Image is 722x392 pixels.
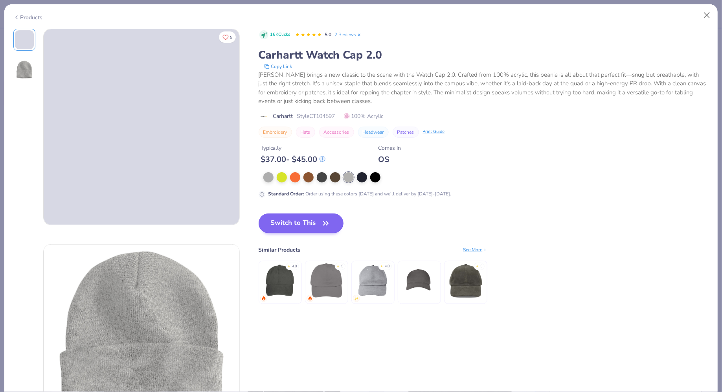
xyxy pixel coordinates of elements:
[292,264,297,269] div: 4.8
[259,48,709,63] div: Carhartt Watch Cap 2.0
[261,296,266,301] img: trending.gif
[463,246,487,253] div: See More
[259,246,301,254] div: Similar Products
[13,13,43,22] div: Products
[262,63,295,70] button: copy to clipboard
[230,35,232,39] span: 5
[270,31,290,38] span: 16K Clicks
[335,31,362,38] a: 2 Reviews
[700,8,715,23] button: Close
[423,129,445,135] div: Print Guide
[354,296,359,301] img: newest.gif
[393,127,419,138] button: Patches
[325,31,332,38] span: 5.0
[261,262,299,299] img: Adams Optimum Pigment Dyed-Cap
[259,70,709,106] div: [PERSON_NAME] brings a new classic to the scene with the Watch Cap 2.0. Crafted from 100% acrylic...
[447,262,484,299] img: Big Accessories Corduroy Cap
[15,60,34,79] img: Back
[288,264,291,267] div: ★
[259,213,344,233] button: Switch to This
[308,296,312,301] img: trending.gif
[295,29,322,41] div: 5.0 Stars
[319,127,354,138] button: Accessories
[273,112,293,120] span: Carhartt
[259,113,269,120] img: brand logo
[297,112,335,120] span: Style CT104597
[344,112,384,120] span: 100% Acrylic
[354,262,391,299] img: Big Accessories 6-Panel Brushed Twill Unstructured Cap
[268,190,452,197] div: Order using these colors [DATE] and we'll deliver by [DATE]-[DATE].
[219,31,236,43] button: Like
[308,262,345,299] img: Big Accessories 6-Panel Twill Unstructured Cap
[337,264,340,267] div: ★
[261,144,325,152] div: Typically
[476,264,479,267] div: ★
[342,264,344,269] div: 5
[261,155,325,164] div: $ 37.00 - $ 45.00
[358,127,389,138] button: Headwear
[296,127,315,138] button: Hats
[378,144,401,152] div: Comes In
[380,264,384,267] div: ★
[268,191,305,197] strong: Standard Order :
[400,262,438,299] img: Econscious Twill 5-Panel Unstructured Hat
[259,127,292,138] button: Embroidery
[385,264,390,269] div: 4.8
[378,155,401,164] div: OS
[481,264,483,269] div: 5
